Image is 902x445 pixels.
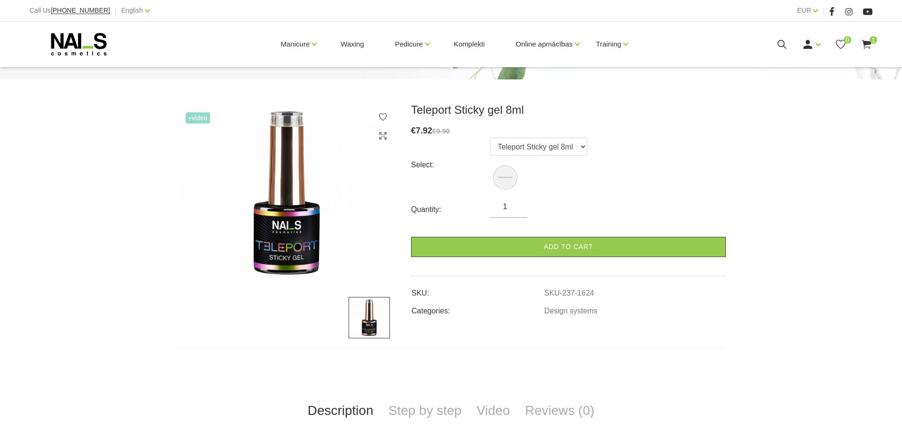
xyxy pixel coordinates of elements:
[411,237,726,257] a: Add to cart
[544,289,594,297] a: SKU-237-1624
[844,36,851,44] span: 0
[411,126,416,135] span: €
[823,5,824,16] span: |
[121,5,143,16] a: English
[349,297,390,338] img: ...
[518,395,602,426] a: Reviews (0)
[333,22,371,67] a: Waxing
[469,395,517,426] a: Video
[835,39,847,50] a: 0
[544,307,598,315] a: Design systems
[446,22,492,67] a: Komplekti
[516,25,573,63] a: Online apmācības
[416,126,432,135] span: 7.92
[411,202,490,217] div: Quantity:
[381,395,469,426] a: Step by step
[300,395,381,426] a: Description
[115,5,117,16] span: |
[186,112,210,124] span: +Video
[495,167,516,188] img: Teleport Sticky gel 8ml
[411,103,726,117] h3: Teleport Sticky gel 8ml
[411,281,544,299] td: SKU:
[861,39,872,50] a: 1
[411,157,490,172] div: Select:
[411,299,544,317] td: Categories:
[797,5,811,16] a: EUR
[432,127,450,135] s: €9.90
[281,25,310,63] a: Manicure
[30,5,110,16] div: Call Us
[176,103,397,283] img: ...
[870,36,877,44] span: 1
[596,25,622,63] a: Training
[395,25,423,63] a: Pedicure
[51,7,110,14] a: [PHONE_NUMBER]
